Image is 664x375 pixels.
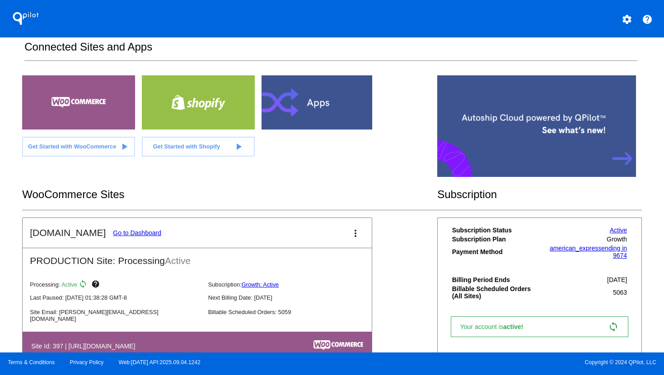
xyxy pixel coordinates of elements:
th: Subscription Plan [452,235,540,243]
p: Last Paused: [DATE] 01:38:28 GMT-8 [30,294,201,301]
th: Payment Method [452,244,540,259]
mat-icon: help [91,280,102,291]
span: Growth [607,236,627,243]
p: Site Email: [PERSON_NAME][EMAIL_ADDRESS][DOMAIN_NAME] [30,309,201,322]
p: Billable Scheduled Orders: 5059 [208,309,379,315]
a: Growth: Active [242,281,279,288]
h2: WooCommerce Sites [22,188,437,201]
a: Active [610,227,627,234]
mat-icon: more_vert [350,228,361,239]
h2: Connected Sites and Apps [24,41,637,61]
mat-icon: play_arrow [233,141,244,152]
mat-icon: sync [79,280,89,291]
span: Active [165,255,191,266]
th: Billing Period Ends [452,276,540,284]
mat-icon: sync [608,321,619,332]
p: Processing: [30,280,201,291]
th: Subscription Status [452,226,540,234]
a: Get Started with Shopify [142,137,255,157]
a: Privacy Policy [70,359,104,366]
a: Your account isactive! sync [451,316,628,337]
a: american_expressending in 9674 [550,245,627,259]
a: Terms & Conditions [8,359,55,366]
span: Get Started with Shopify [153,143,220,150]
span: active! [503,323,528,330]
th: Billable Scheduled Orders (All Sites) [452,285,540,300]
mat-icon: settings [622,14,632,25]
p: Subscription: [208,281,379,288]
h2: [DOMAIN_NAME] [30,227,106,238]
a: Get Started with WooCommerce [22,137,135,157]
span: Get Started with WooCommerce [28,143,116,150]
h2: Subscription [437,188,642,201]
h4: Site Id: 397 | [URL][DOMAIN_NAME] [31,343,140,350]
a: Go to Dashboard [113,229,161,236]
h1: QPilot [8,9,44,28]
span: [DATE] [607,276,627,283]
mat-icon: play_arrow [119,141,130,152]
span: american_express [550,245,601,252]
h2: PRODUCTION Site: Processing [23,248,372,266]
span: Active [61,281,77,288]
span: Copyright © 2024 QPilot, LLC [340,359,656,366]
p: Next Billing Date: [DATE] [208,294,379,301]
img: c53aa0e5-ae75-48aa-9bee-956650975ee5 [313,340,363,350]
mat-icon: help [642,14,653,25]
a: Web:[DATE] API:2025.09.04.1242 [119,359,201,366]
span: Your account is [460,323,533,330]
span: 5063 [613,289,627,296]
